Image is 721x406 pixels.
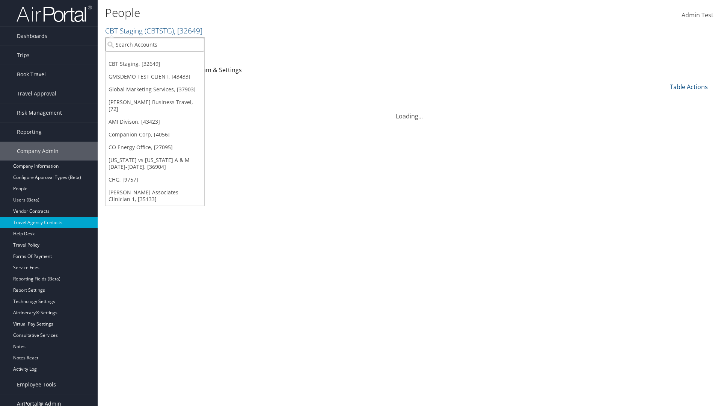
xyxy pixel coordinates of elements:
[106,154,204,173] a: [US_STATE] vs [US_STATE] A & M [DATE]-[DATE], [36904]
[682,11,713,19] span: Admin Test
[106,70,204,83] a: GMSDEMO TEST CLIENT, [43433]
[17,65,46,84] span: Book Travel
[196,66,242,74] a: Team & Settings
[17,5,92,23] img: airportal-logo.png
[106,83,204,96] a: Global Marketing Services, [37903]
[682,4,713,27] a: Admin Test
[145,26,174,36] span: ( CBTSTG )
[106,173,204,186] a: CHG, [9757]
[106,141,204,154] a: CO Energy Office, [27095]
[670,83,708,91] a: Table Actions
[174,26,202,36] span: , [ 32649 ]
[106,115,204,128] a: AMI Divison, [43423]
[106,128,204,141] a: Companion Corp, [4056]
[105,26,202,36] a: CBT Staging
[17,375,56,394] span: Employee Tools
[105,103,713,121] div: Loading...
[106,38,204,52] input: Search Accounts
[17,103,62,122] span: Risk Management
[17,84,56,103] span: Travel Approval
[106,186,204,206] a: [PERSON_NAME] Associates - Clinician 1, [35133]
[17,142,59,161] span: Company Admin
[106,58,204,70] a: CBT Staging, [32649]
[17,46,30,65] span: Trips
[17,123,42,141] span: Reporting
[105,5,511,21] h1: People
[106,96,204,115] a: [PERSON_NAME] Business Travel, [72]
[17,27,47,45] span: Dashboards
